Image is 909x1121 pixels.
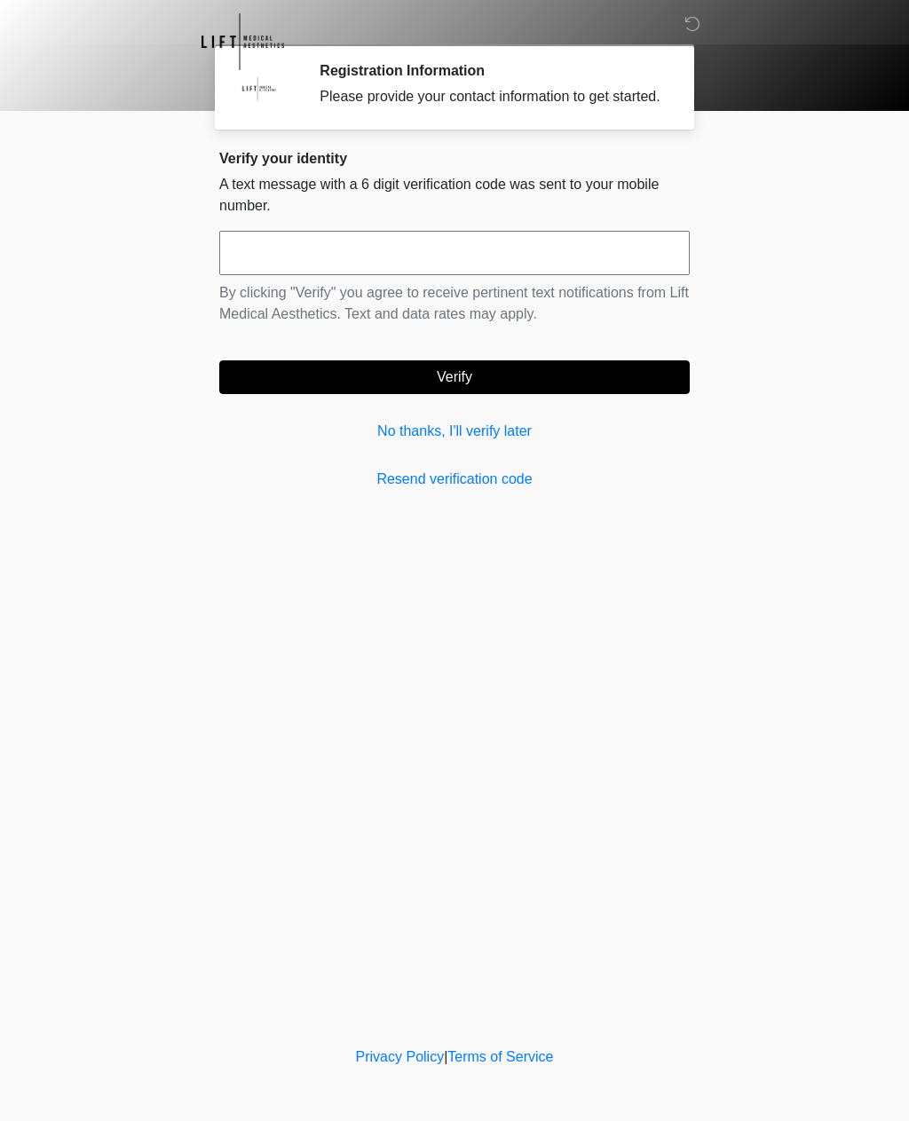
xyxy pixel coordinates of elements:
[219,469,690,490] a: Resend verification code
[444,1049,447,1064] a: |
[219,282,690,325] p: By clicking "Verify" you agree to receive pertinent text notifications from Lift Medical Aestheti...
[219,360,690,394] button: Verify
[320,86,663,107] div: Please provide your contact information to get started.
[219,174,690,217] p: A text message with a 6 digit verification code was sent to your mobile number.
[219,150,690,167] h2: Verify your identity
[233,62,286,115] img: Agent Avatar
[202,13,284,70] img: Lift Medical Aesthetics Logo
[356,1049,445,1064] a: Privacy Policy
[219,421,690,442] a: No thanks, I'll verify later
[447,1049,553,1064] a: Terms of Service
